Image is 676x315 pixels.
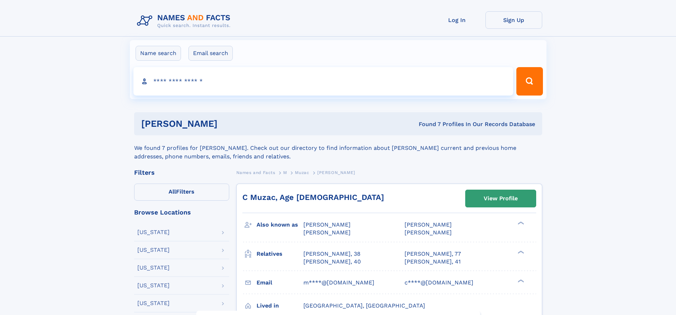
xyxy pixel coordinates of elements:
[137,229,170,235] div: [US_STATE]
[317,170,355,175] span: [PERSON_NAME]
[405,221,452,228] span: [PERSON_NAME]
[169,188,176,195] span: All
[236,168,275,177] a: Names and Facts
[303,250,361,258] a: [PERSON_NAME], 38
[303,221,351,228] span: [PERSON_NAME]
[303,302,425,309] span: [GEOGRAPHIC_DATA], [GEOGRAPHIC_DATA]
[137,247,170,253] div: [US_STATE]
[136,46,181,61] label: Name search
[257,300,303,312] h3: Lived in
[283,170,287,175] span: M
[466,190,536,207] a: View Profile
[405,250,461,258] a: [PERSON_NAME], 77
[137,265,170,271] div: [US_STATE]
[242,193,384,202] a: C Muzac, Age [DEMOGRAPHIC_DATA]
[257,277,303,289] h3: Email
[257,219,303,231] h3: Also known as
[188,46,233,61] label: Email search
[257,248,303,260] h3: Relatives
[429,11,485,29] a: Log In
[134,11,236,31] img: Logo Names and Facts
[516,278,524,283] div: ❯
[484,190,518,207] div: View Profile
[141,119,318,128] h1: [PERSON_NAME]
[318,120,535,128] div: Found 7 Profiles In Our Records Database
[295,170,309,175] span: Muzac
[405,229,452,236] span: [PERSON_NAME]
[133,67,513,96] input: search input
[516,67,543,96] button: Search Button
[137,300,170,306] div: [US_STATE]
[405,258,461,266] a: [PERSON_NAME], 41
[295,168,309,177] a: Muzac
[303,229,351,236] span: [PERSON_NAME]
[134,169,229,176] div: Filters
[516,221,524,226] div: ❯
[137,283,170,288] div: [US_STATE]
[134,184,229,201] label: Filters
[485,11,542,29] a: Sign Up
[303,258,361,266] a: [PERSON_NAME], 40
[283,168,287,177] a: M
[516,250,524,254] div: ❯
[134,135,542,161] div: We found 7 profiles for [PERSON_NAME]. Check out our directory to find information about [PERSON_...
[134,209,229,216] div: Browse Locations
